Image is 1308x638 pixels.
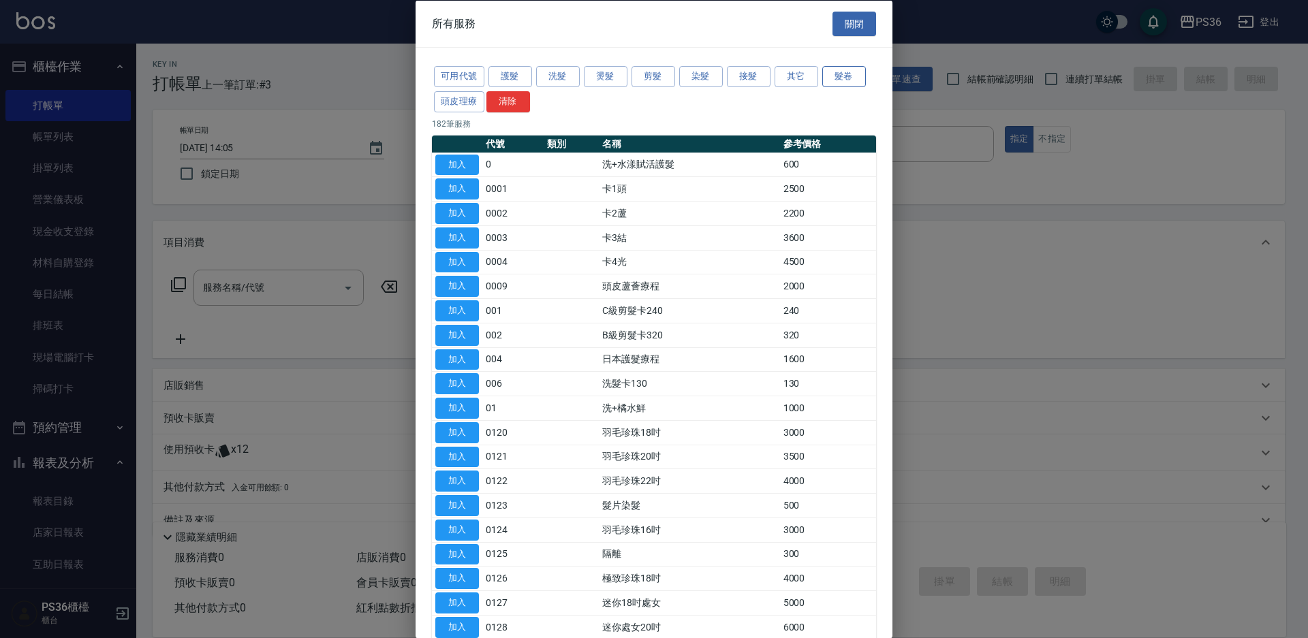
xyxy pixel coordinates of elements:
td: 隔離 [599,542,779,567]
td: 130 [780,371,876,396]
td: 0121 [482,445,544,469]
td: 4500 [780,250,876,274]
td: 001 [482,298,544,323]
td: 3600 [780,225,876,250]
td: 羽毛珍珠22吋 [599,468,779,493]
button: 加入 [435,300,479,321]
td: C級剪髮卡240 [599,298,779,323]
td: 2000 [780,274,876,298]
td: 500 [780,493,876,517]
button: 接髮 [727,66,770,87]
td: 0122 [482,468,544,493]
button: 加入 [435,324,479,345]
td: 0124 [482,517,544,542]
td: 3000 [780,517,876,542]
td: 006 [482,371,544,396]
td: 5000 [780,590,876,615]
td: 0001 [482,176,544,201]
button: 加入 [435,349,479,370]
td: 0003 [482,225,544,250]
td: 0009 [482,274,544,298]
td: 洗+橘水鮮 [599,396,779,420]
td: 4000 [780,566,876,590]
button: 其它 [775,66,818,87]
button: 加入 [435,495,479,516]
th: 名稱 [599,135,779,153]
td: 卡3結 [599,225,779,250]
td: 01 [482,396,544,420]
td: 600 [780,153,876,177]
button: 加入 [435,421,479,443]
button: 剪髮 [632,66,675,87]
button: 加入 [435,398,479,419]
td: B級剪髮卡320 [599,323,779,347]
button: 可用代號 [434,66,484,87]
th: 參考價格 [780,135,876,153]
td: 1000 [780,396,876,420]
td: 羽毛珍珠20吋 [599,445,779,469]
button: 染髮 [679,66,723,87]
button: 加入 [435,203,479,224]
button: 加入 [435,592,479,613]
button: 加入 [435,154,479,175]
td: 3000 [780,420,876,445]
td: 髮片染髮 [599,493,779,517]
td: 迷你18吋處女 [599,590,779,615]
td: 3500 [780,445,876,469]
button: 加入 [435,543,479,564]
td: 0120 [482,420,544,445]
button: 髮卷 [822,66,866,87]
button: 加入 [435,373,479,394]
td: 002 [482,323,544,347]
td: 320 [780,323,876,347]
button: 加入 [435,519,479,540]
td: 0123 [482,493,544,517]
button: 加入 [435,568,479,589]
td: 300 [780,542,876,567]
button: 加入 [435,470,479,492]
td: 2200 [780,201,876,225]
td: 卡2蘆 [599,201,779,225]
button: 清除 [486,91,530,112]
span: 所有服務 [432,16,476,30]
button: 關閉 [832,11,876,36]
button: 加入 [435,446,479,467]
td: 羽毛珍珠18吋 [599,420,779,445]
td: 卡4光 [599,250,779,274]
button: 加入 [435,276,479,297]
td: 洗+水漾賦活護髮 [599,153,779,177]
td: 0 [482,153,544,177]
button: 加入 [435,227,479,248]
td: 0125 [482,542,544,567]
td: 0004 [482,250,544,274]
td: 羽毛珍珠16吋 [599,517,779,542]
td: 240 [780,298,876,323]
button: 護髮 [488,66,532,87]
th: 代號 [482,135,544,153]
button: 燙髮 [584,66,627,87]
td: 頭皮蘆薈療程 [599,274,779,298]
td: 卡1頭 [599,176,779,201]
button: 加入 [435,616,479,637]
td: 2500 [780,176,876,201]
td: 004 [482,347,544,372]
button: 洗髮 [536,66,580,87]
td: 日本護髮療程 [599,347,779,372]
button: 頭皮理療 [434,91,484,112]
button: 加入 [435,178,479,200]
p: 182 筆服務 [432,117,876,129]
td: 0126 [482,566,544,590]
th: 類別 [544,135,599,153]
td: 4000 [780,468,876,493]
td: 洗髮卡130 [599,371,779,396]
button: 加入 [435,251,479,272]
td: 0127 [482,590,544,615]
td: 0002 [482,201,544,225]
td: 1600 [780,347,876,372]
td: 極致珍珠18吋 [599,566,779,590]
